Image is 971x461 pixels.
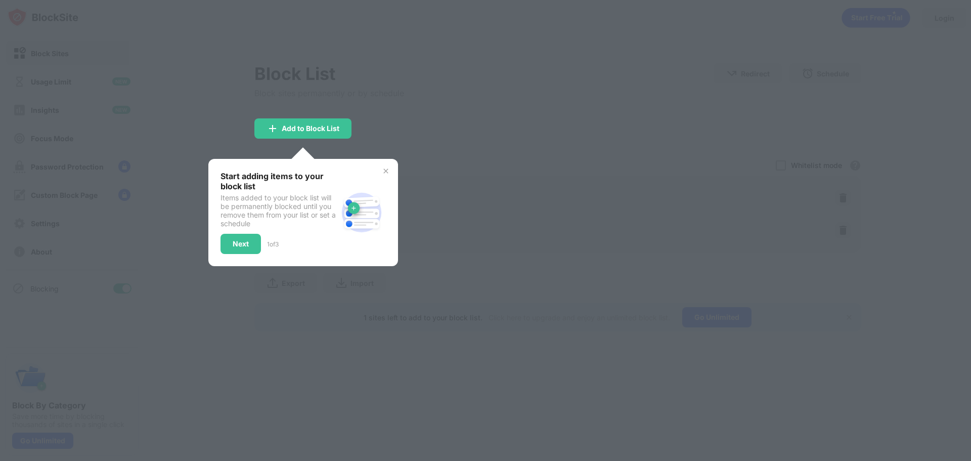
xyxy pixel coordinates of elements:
div: Start adding items to your block list [220,171,337,191]
div: Items added to your block list will be permanently blocked until you remove them from your list o... [220,193,337,228]
img: block-site.svg [337,188,386,237]
div: Add to Block List [282,124,339,133]
img: x-button.svg [382,167,390,175]
div: Next [233,240,249,248]
div: 1 of 3 [267,240,279,248]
